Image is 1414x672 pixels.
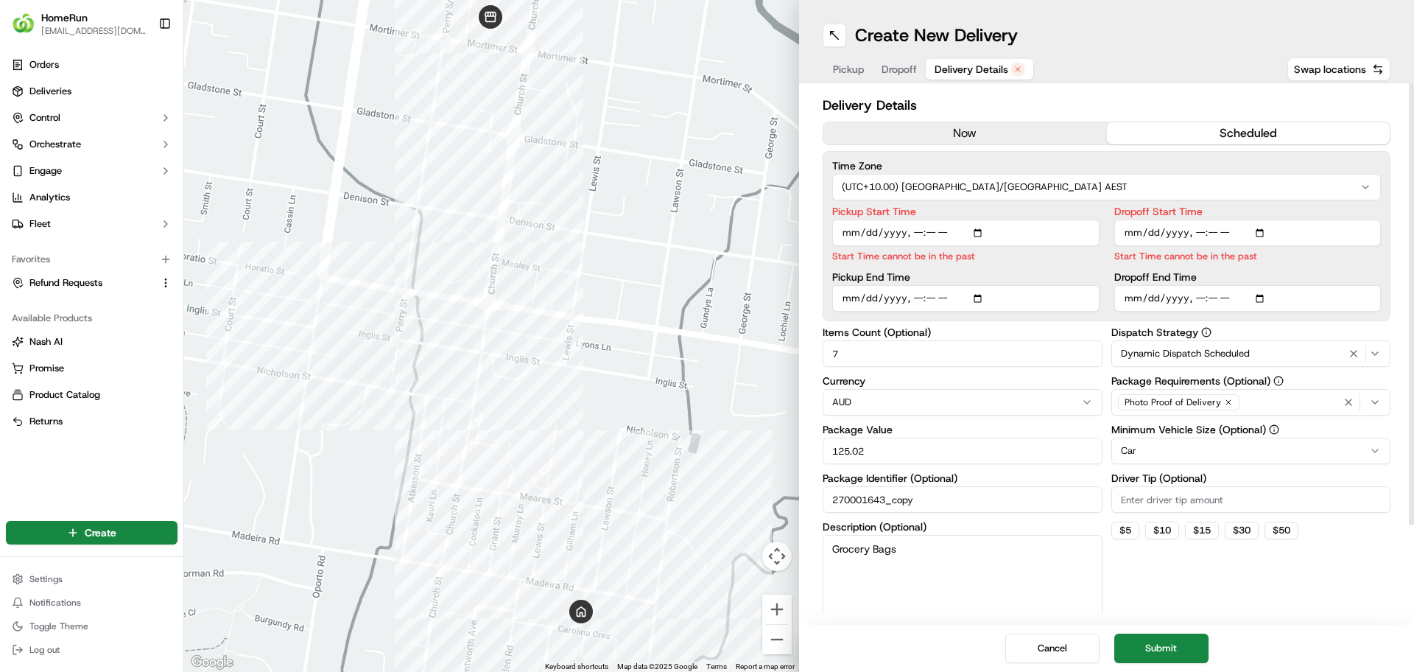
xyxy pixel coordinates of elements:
[6,159,177,183] button: Engage
[1287,57,1390,81] button: Swap locations
[832,161,1381,171] label: Time Zone
[1114,249,1382,263] p: Start Time cannot be in the past
[119,208,242,234] a: 💻API Documentation
[823,95,1390,116] h2: Delivery Details
[1121,347,1250,360] span: Dynamic Dispatch Scheduled
[139,214,236,228] span: API Documentation
[823,424,1102,435] label: Package Value
[6,640,177,660] button: Log out
[6,357,177,380] button: Promise
[762,542,792,571] button: Map camera controls
[823,122,1107,144] button: now
[1273,376,1284,386] button: Package Requirements (Optional)
[1185,522,1219,539] button: $15
[1269,424,1279,435] button: Minimum Vehicle Size (Optional)
[832,272,1100,282] label: Pickup End Time
[85,525,116,540] span: Create
[1111,389,1391,416] button: Photo Proof of Delivery
[1225,522,1259,539] button: $30
[823,535,1102,617] textarea: Grocery Bags
[41,25,147,37] button: [EMAIL_ADDRESS][DOMAIN_NAME]
[823,327,1102,337] label: Items Count (Optional)
[29,85,71,98] span: Deliveries
[545,662,608,672] button: Keyboard shortcuts
[29,138,81,151] span: Orchestrate
[1201,327,1211,337] button: Dispatch Strategy
[6,330,177,354] button: Nash AI
[833,62,864,77] span: Pickup
[1125,396,1221,408] span: Photo Proof of Delivery
[6,248,177,271] div: Favorites
[12,335,172,349] a: Nash AI
[188,653,236,672] img: Google
[1111,486,1391,513] input: Enter driver tip amount
[29,620,88,632] span: Toggle Theme
[823,340,1102,367] input: Enter number of items
[29,415,63,428] span: Returns
[29,217,51,231] span: Fleet
[762,625,792,654] button: Zoom out
[832,249,1100,263] p: Start Time cannot be in the past
[29,276,102,290] span: Refund Requests
[762,595,792,624] button: Zoom in
[9,208,119,234] a: 📗Knowledge Base
[12,362,172,375] a: Promise
[50,155,186,167] div: We're available if you need us!
[6,6,152,41] button: HomeRunHomeRun[EMAIL_ADDRESS][DOMAIN_NAME]
[147,250,178,261] span: Pylon
[6,133,177,156] button: Orchestrate
[188,653,236,672] a: Open this area in Google Maps (opens a new window)
[250,145,268,163] button: Start new chat
[29,214,113,228] span: Knowledge Base
[12,388,172,402] a: Product Catalog
[823,438,1102,464] input: Enter package value
[1114,634,1209,663] button: Submit
[124,215,136,227] div: 💻
[15,15,44,44] img: Nash
[617,662,697,671] span: Map data ©2025 Google
[823,376,1102,386] label: Currency
[736,662,795,671] a: Report a map error
[104,249,178,261] a: Powered byPylon
[1294,62,1366,77] span: Swap locations
[6,186,177,209] a: Analytics
[29,597,81,609] span: Notifications
[6,307,177,330] div: Available Products
[1145,522,1179,539] button: $10
[15,141,41,167] img: 1736555255976-a54dd68f-1ca7-489b-9aae-adbdc363a1c4
[6,521,177,545] button: Create
[1111,327,1391,337] label: Dispatch Strategy
[832,206,1100,217] label: Pickup Start Time
[12,276,154,290] a: Refund Requests
[855,24,1018,47] h1: Create New Delivery
[41,10,88,25] button: HomeRun
[12,415,172,428] a: Returns
[6,383,177,407] button: Product Catalog
[6,106,177,130] button: Control
[935,62,1008,77] span: Delivery Details
[1114,206,1382,217] label: Dropoff Start Time
[882,62,917,77] span: Dropoff
[6,569,177,589] button: Settings
[15,215,27,227] div: 📗
[6,616,177,637] button: Toggle Theme
[6,410,177,433] button: Returns
[1111,424,1391,435] label: Minimum Vehicle Size (Optional)
[1107,122,1390,144] button: scheduled
[12,12,35,35] img: HomeRun
[50,141,242,155] div: Start new chat
[15,59,268,83] p: Welcome 👋
[1111,522,1139,539] button: $5
[6,212,177,236] button: Fleet
[29,191,70,204] span: Analytics
[1005,634,1100,663] button: Cancel
[823,522,1102,532] label: Description (Optional)
[1114,272,1382,282] label: Dropoff End Time
[29,58,59,71] span: Orders
[6,80,177,103] a: Deliveries
[1264,522,1298,539] button: $50
[29,388,100,402] span: Product Catalog
[706,662,727,671] a: Terms (opens in new tab)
